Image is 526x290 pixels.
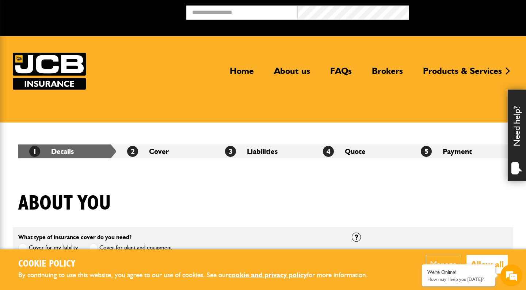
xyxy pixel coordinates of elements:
[29,146,40,157] span: 1
[366,65,408,82] a: Brokers
[421,146,432,157] span: 5
[18,270,380,281] p: By continuing to use this website, you agree to our use of cookies. See our for more information.
[228,271,307,279] a: cookie and privacy policy
[214,144,312,158] li: Liabilities
[409,5,521,17] button: Broker Login
[18,259,380,270] h2: Cookie Policy
[225,146,236,157] span: 3
[89,243,172,252] label: Cover for plant and equipment
[224,65,259,82] a: Home
[427,276,489,282] p: How may I help you today?
[18,144,116,158] li: Details
[116,144,214,158] li: Cover
[18,191,111,216] h1: About you
[418,65,507,82] a: Products & Services
[466,255,508,274] button: Allow all
[127,146,138,157] span: 2
[18,234,131,240] label: What type of insurance cover do you need?
[268,65,316,82] a: About us
[13,53,86,90] img: JCB Insurance Services logo
[312,144,410,158] li: Quote
[323,146,334,157] span: 4
[427,269,489,275] div: We're Online!
[13,53,86,90] a: JCB Insurance Services
[410,144,508,158] li: Payment
[426,255,461,274] button: Manage
[508,90,526,181] div: Need help?
[325,65,357,82] a: FAQs
[18,243,78,252] label: Cover for my liability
